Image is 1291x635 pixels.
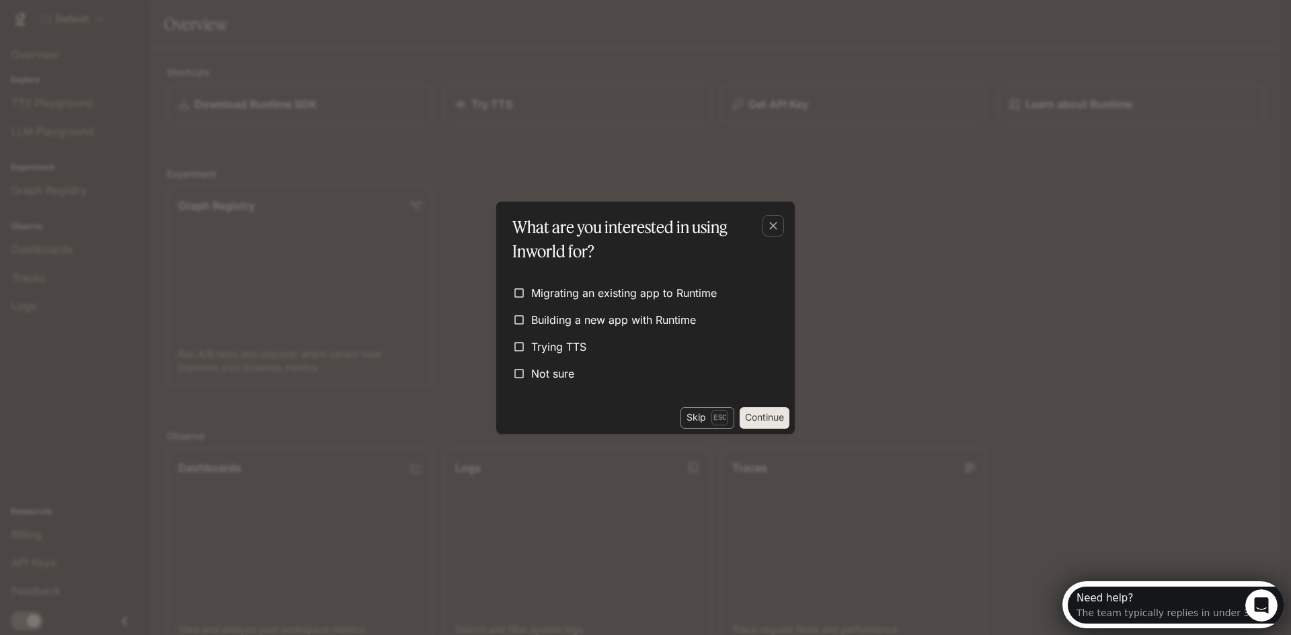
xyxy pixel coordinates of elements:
span: Trying TTS [531,339,586,355]
p: What are you interested in using Inworld for? [512,215,773,263]
button: Continue [740,407,789,429]
div: Need help? [14,11,193,22]
span: Migrating an existing app to Runtime [531,285,717,301]
div: The team typically replies in under 3h [14,22,193,36]
span: Not sure [531,366,574,382]
button: SkipEsc [680,407,734,429]
div: Open Intercom Messenger [5,5,233,42]
iframe: Intercom live chat [1245,589,1278,622]
p: Esc [711,410,728,425]
span: Building a new app with Runtime [531,312,696,328]
iframe: Intercom live chat discovery launcher [1062,581,1284,628]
